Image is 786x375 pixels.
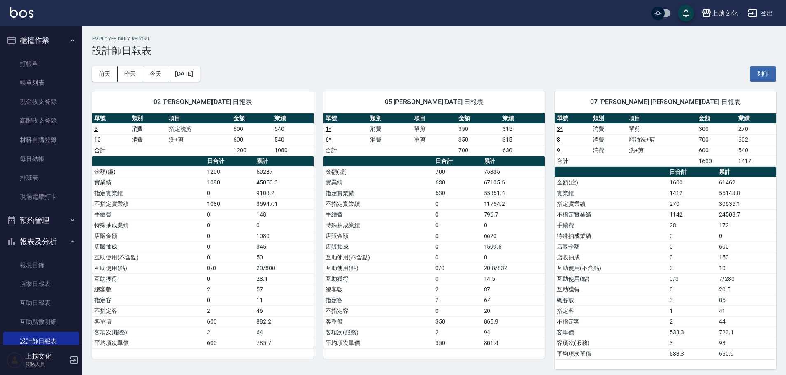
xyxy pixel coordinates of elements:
td: 客單價 [555,327,667,338]
td: 50 [254,252,314,263]
td: 消費 [591,123,626,134]
td: 平均項次單價 [92,338,205,348]
td: 630 [433,177,482,188]
td: 消費 [591,134,626,145]
td: 互助使用(點) [323,263,433,273]
td: 1080 [272,145,314,156]
td: 28.1 [254,273,314,284]
a: 8 [557,136,560,143]
td: 882.2 [254,316,314,327]
th: 項目 [627,113,697,124]
td: 手續費 [92,209,205,220]
td: 手續費 [323,209,433,220]
td: 單剪 [627,123,697,134]
td: 單剪 [412,123,456,134]
button: save [678,5,694,21]
td: 2 [205,327,255,338]
th: 類別 [591,113,626,124]
td: 特殊抽成業績 [555,231,667,241]
td: 1 [667,305,717,316]
td: 700 [433,166,482,177]
td: 1080 [205,198,255,209]
td: 345 [254,241,314,252]
td: 1412 [667,188,717,198]
td: 實業績 [92,177,205,188]
td: 0 [667,241,717,252]
th: 累計 [482,156,545,167]
th: 業績 [272,113,314,124]
button: 昨天 [118,66,143,82]
td: 總客數 [323,284,433,295]
td: 互助使用(點) [92,263,205,273]
td: 2 [433,327,482,338]
td: 50287 [254,166,314,177]
th: 金額 [456,113,501,124]
td: 0 [205,241,255,252]
td: 特殊抽成業績 [92,220,205,231]
td: 10 [717,263,776,273]
td: 2 [205,305,255,316]
th: 類別 [368,113,412,124]
span: 02 [PERSON_NAME][DATE] 日報表 [102,98,304,106]
td: 0 [433,241,482,252]
td: 45050.3 [254,177,314,188]
td: 0 [254,220,314,231]
p: 服務人員 [25,361,67,368]
td: 0 [205,231,255,241]
td: 600 [231,134,272,145]
td: 865.9 [482,316,545,327]
td: 實業績 [555,188,667,198]
td: 700 [456,145,501,156]
td: 消費 [130,134,167,145]
td: 消費 [591,145,626,156]
th: 金額 [231,113,272,124]
h5: 上越文化 [25,352,67,361]
a: 高階收支登錄 [3,111,79,130]
table: a dense table [555,167,776,359]
th: 累計 [717,167,776,177]
th: 類別 [130,113,167,124]
td: 手續費 [555,220,667,231]
td: 0 [433,231,482,241]
td: 44 [717,316,776,327]
td: 87 [482,284,545,295]
td: 不指定實業績 [92,198,205,209]
td: 30635.1 [717,198,776,209]
td: 2 [205,284,255,295]
td: 350 [433,338,482,348]
td: 洗+剪 [627,145,697,156]
td: 不指定實業績 [323,198,433,209]
td: 總客數 [92,284,205,295]
td: 客單價 [323,316,433,327]
th: 日合計 [667,167,717,177]
td: 20.8/832 [482,263,545,273]
td: 600 [717,241,776,252]
td: 700 [697,134,736,145]
td: 0 [205,252,255,263]
td: 單剪 [412,134,456,145]
td: 合計 [92,145,130,156]
td: 互助使用(不含點) [555,263,667,273]
td: 85 [717,295,776,305]
th: 單號 [555,113,591,124]
td: 150 [717,252,776,263]
td: 互助使用(點) [555,273,667,284]
td: 0 [205,295,255,305]
a: 打帳單 [3,54,79,73]
td: 不指定實業績 [555,209,667,220]
td: 3 [667,295,717,305]
td: 0 [205,273,255,284]
h3: 設計師日報表 [92,45,776,56]
td: 9103.2 [254,188,314,198]
td: 300 [697,123,736,134]
a: 9 [557,147,560,154]
td: 55351.4 [482,188,545,198]
td: 客項次(服務) [555,338,667,348]
div: 上越文化 [712,8,738,19]
a: 排班表 [3,168,79,187]
td: 0 [482,252,545,263]
td: 消費 [368,134,412,145]
td: 0/0 [433,263,482,273]
td: 消費 [130,123,167,134]
td: 1600 [667,177,717,188]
